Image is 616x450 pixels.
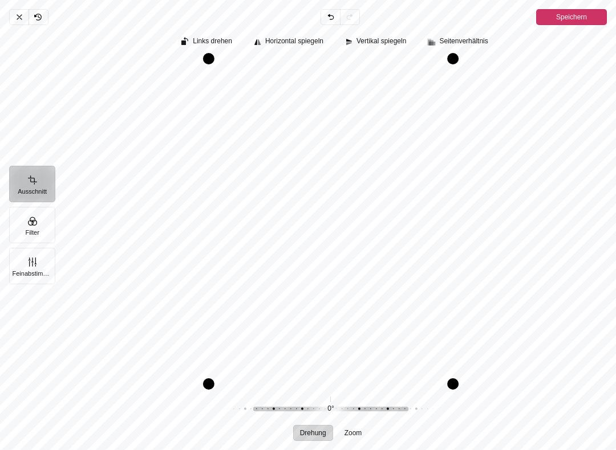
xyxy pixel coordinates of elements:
[209,378,453,390] div: Drag bottom
[9,207,55,243] button: Filter
[248,34,330,50] button: Horizontal spiegeln
[209,53,453,64] div: Drag top
[9,166,55,202] button: Ausschnitt
[356,38,406,45] span: Vertikal spiegeln
[9,248,55,284] button: Feinabstimmung
[345,429,362,436] span: Zoom
[447,59,459,384] div: Drag right
[339,34,413,50] button: Vertikal spiegeln
[300,429,326,436] span: Drehung
[422,34,495,50] button: Seitenverhältnis
[439,38,488,45] span: Seitenverhältnis
[55,25,616,450] div: Ausschnitt
[536,9,607,25] button: Speichern
[176,34,239,50] button: Links drehen
[193,38,232,45] span: Links drehen
[556,10,587,24] span: Speichern
[265,38,323,45] span: Horizontal spiegeln
[203,59,214,384] div: Drag left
